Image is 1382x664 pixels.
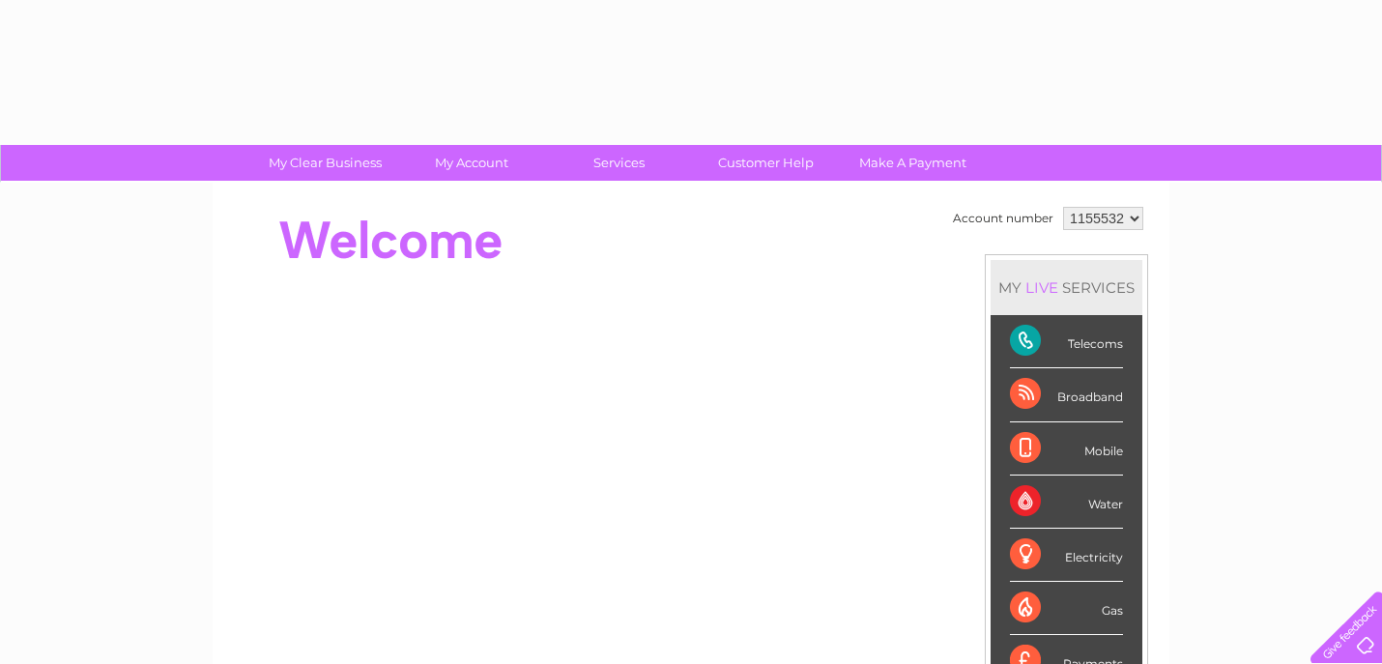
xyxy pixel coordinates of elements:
div: LIVE [1022,278,1062,297]
td: Account number [948,202,1058,235]
a: Customer Help [686,145,846,181]
a: My Account [392,145,552,181]
div: Water [1010,476,1123,529]
div: Mobile [1010,422,1123,476]
div: Gas [1010,582,1123,635]
a: Services [539,145,699,181]
div: Electricity [1010,529,1123,582]
div: Broadband [1010,368,1123,421]
div: MY SERVICES [991,260,1142,315]
a: Make A Payment [833,145,993,181]
div: Telecoms [1010,315,1123,368]
a: My Clear Business [245,145,405,181]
